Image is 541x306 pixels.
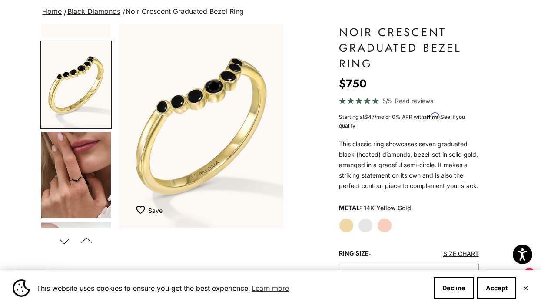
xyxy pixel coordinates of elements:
nav: breadcrumbs [40,6,500,18]
button: Go to item 2 [40,41,112,129]
button: Add to Wishlist [136,202,163,219]
img: wishlist [136,205,148,214]
span: Read reviews [395,96,433,106]
span: $47 [365,114,375,120]
legend: Metal: [339,202,362,215]
img: Cookie banner [13,279,30,297]
variant-option-value: 14K Yellow Gold [364,202,411,215]
img: #YellowGold [119,24,283,228]
a: Size Chart [443,250,479,257]
span: 5/5 [382,96,392,106]
sale-price: $750 [339,75,367,92]
img: #YellowGold #WhiteGold #RoseGold [41,132,111,218]
h1: Noir Crescent Graduated Bezel Ring [339,24,479,71]
button: Go to item 4 [40,131,112,219]
div: Item 2 of 18 [119,24,283,228]
button: 4 [339,264,479,288]
a: 5/5 Read reviews [339,96,479,106]
button: Close [523,286,528,291]
span: Affirm [424,113,439,119]
span: This classic ring showcases seven graduated black (heated) diamonds, bezel-set in solid gold, arr... [339,140,478,189]
span: Noir Crescent Graduated Bezel Ring [126,7,244,16]
a: Home [42,7,62,16]
legend: Ring size: [339,247,371,260]
a: Black Diamonds [67,7,120,16]
button: Decline [434,277,474,299]
a: Learn more [250,282,290,295]
button: Accept [477,277,516,299]
span: Starting at /mo or 0% APR with . [339,114,465,129]
img: #YellowGold [41,42,111,128]
span: This website uses cookies to ensure you get the best experience. [37,282,427,295]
